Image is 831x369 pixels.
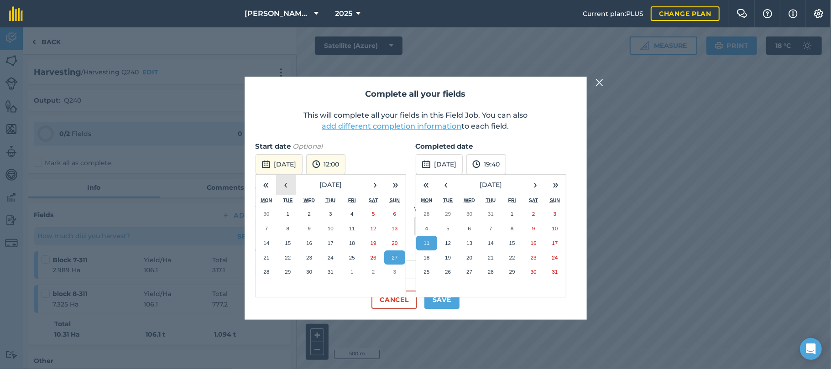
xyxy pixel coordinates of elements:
abbr: 29 July 2025 [285,269,291,275]
abbr: Tuesday [283,197,293,203]
button: 20 August 2025 [459,250,480,265]
abbr: 16 August 2025 [531,240,537,246]
abbr: 4 August 2025 [425,225,428,231]
button: 11 July 2025 [341,221,363,236]
abbr: 18 August 2025 [423,255,429,260]
img: fieldmargin Logo [9,6,23,21]
abbr: 13 July 2025 [392,225,398,231]
button: 3 July 2025 [320,207,341,221]
button: 12 July 2025 [363,221,384,236]
abbr: 4 July 2025 [350,211,353,217]
button: 26 July 2025 [363,250,384,265]
abbr: 27 August 2025 [466,269,472,275]
button: 2 August 2025 [523,207,544,221]
abbr: 26 July 2025 [371,255,376,260]
abbr: 30 July 2025 [306,269,312,275]
abbr: 1 August 2025 [511,211,513,217]
img: svg+xml;base64,PHN2ZyB4bWxucz0iaHR0cDovL3d3dy53My5vcmcvMjAwMC9zdmciIHdpZHRoPSIxNyIgaGVpZ2h0PSIxNy... [789,8,798,19]
button: 4 August 2025 [416,221,438,236]
button: 21 August 2025 [480,250,502,265]
abbr: 3 August 2025 [393,269,396,275]
abbr: 23 July 2025 [306,255,312,260]
button: Cancel [371,291,417,309]
button: 1 July 2025 [277,207,298,221]
button: 16 August 2025 [523,236,544,250]
button: 30 July 2025 [459,207,480,221]
abbr: 10 August 2025 [552,225,558,231]
button: 8 July 2025 [277,221,298,236]
abbr: 30 July 2025 [466,211,472,217]
button: ‹ [436,175,456,195]
abbr: 25 July 2025 [349,255,355,260]
span: [PERSON_NAME] Farming [245,8,311,19]
button: 25 August 2025 [416,265,438,279]
abbr: Saturday [369,197,378,203]
button: 1 August 2025 [502,207,523,221]
strong: Start date [256,142,291,151]
abbr: 9 August 2025 [532,225,535,231]
button: 5 July 2025 [363,207,384,221]
abbr: 29 August 2025 [509,269,515,275]
abbr: Wednesday [464,197,475,203]
abbr: 15 August 2025 [509,240,515,246]
em: Optional [293,142,323,151]
button: 28 July 2025 [256,265,277,279]
abbr: Tuesday [443,197,453,203]
button: 16 July 2025 [298,236,320,250]
button: 27 August 2025 [459,265,480,279]
abbr: 7 July 2025 [265,225,268,231]
button: 17 July 2025 [320,236,341,250]
abbr: Thursday [326,197,336,203]
button: 2 July 2025 [298,207,320,221]
abbr: 1 August 2025 [350,269,353,275]
span: [DATE] [319,181,342,189]
abbr: 20 July 2025 [392,240,398,246]
img: svg+xml;base64,PHN2ZyB4bWxucz0iaHR0cDovL3d3dy53My5vcmcvMjAwMC9zdmciIHdpZHRoPSIyMiIgaGVpZ2h0PSIzMC... [596,77,604,88]
button: 31 August 2025 [544,265,566,279]
abbr: Monday [261,197,272,203]
button: « [416,175,436,195]
abbr: 24 August 2025 [552,255,558,260]
button: 18 July 2025 [341,236,363,250]
button: 26 August 2025 [437,265,459,279]
button: 10 July 2025 [320,221,341,236]
button: 9 August 2025 [523,221,544,236]
abbr: Monday [421,197,433,203]
abbr: 12 August 2025 [445,240,451,246]
abbr: Sunday [550,197,560,203]
button: 14 July 2025 [256,236,277,250]
abbr: 8 July 2025 [287,225,289,231]
button: [DATE] [296,175,366,195]
button: add different completion information [322,121,462,132]
abbr: 23 August 2025 [531,255,537,260]
abbr: 12 July 2025 [371,225,376,231]
button: 2 August 2025 [363,265,384,279]
a: Change plan [651,6,720,21]
abbr: 6 August 2025 [468,225,470,231]
button: Save [424,291,460,309]
abbr: 21 August 2025 [488,255,494,260]
abbr: Friday [508,197,516,203]
abbr: 19 July 2025 [371,240,376,246]
img: A question mark icon [762,9,773,18]
abbr: 11 July 2025 [349,225,355,231]
abbr: 18 July 2025 [349,240,355,246]
button: 19:40 [466,154,506,174]
abbr: 31 July 2025 [328,269,334,275]
abbr: 9 July 2025 [308,225,310,231]
abbr: 2 July 2025 [308,211,310,217]
abbr: Saturday [529,197,538,203]
span: [DATE] [480,181,502,189]
button: 24 July 2025 [320,250,341,265]
img: svg+xml;base64,PD94bWwgdmVyc2lvbj0iMS4wIiBlbmNvZGluZz0idXRmLTgiPz4KPCEtLSBHZW5lcmF0b3I6IEFkb2JlIE... [472,159,481,170]
button: 18 August 2025 [416,250,438,265]
button: 10 August 2025 [544,221,566,236]
abbr: 14 July 2025 [263,240,269,246]
button: 9 July 2025 [298,221,320,236]
button: 29 July 2025 [277,265,298,279]
abbr: 13 August 2025 [466,240,472,246]
abbr: 6 July 2025 [393,211,396,217]
button: 30 June 2025 [256,207,277,221]
abbr: 28 August 2025 [488,269,494,275]
button: 20 July 2025 [384,236,406,250]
